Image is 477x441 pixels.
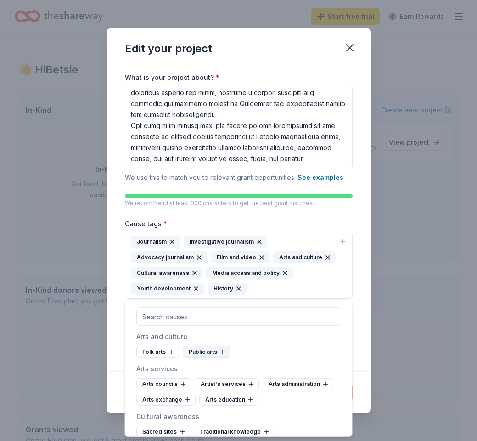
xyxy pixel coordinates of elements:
div: Cultural awareness [131,267,202,279]
div: Cultural awareness [136,411,341,422]
div: Traditional knowledge [194,426,274,438]
button: JournalismInvestigative journalismAdvocacy journalismFilm and videoArts and cultureCultural aware... [125,232,353,299]
div: Arts exchange [136,394,196,406]
label: Cause tags [125,219,167,229]
div: Public arts [183,346,230,358]
button: See examples [297,172,343,183]
span: We use this to match you to relevant grant opportunities. [125,173,343,181]
input: Search causes [136,307,341,326]
label: What is your project about? [125,73,219,82]
div: Arts administration [263,378,333,390]
div: Advocacy journalism [131,251,207,263]
div: Arts councils [136,378,191,390]
div: Youth development [131,283,204,295]
div: Edit your project [125,41,212,56]
div: Arts and culture [273,251,336,263]
p: We recommend at least 300 characters to get the best grant matches. [125,200,353,207]
div: History [208,283,247,295]
div: Arts education [199,394,258,406]
div: Arts services [136,363,341,374]
div: Media access and policy [206,267,293,279]
div: Investigative journalism [184,236,267,248]
div: Arts and culture [136,331,341,342]
div: Folk arts [136,346,179,358]
div: Artist's services [195,378,259,390]
div: Journalism [131,236,180,248]
div: Sacred sites [136,426,190,438]
div: Film and video [211,251,269,263]
textarea: Lor Ipsumdolo Sitametcons Adipis Elitseddo Eiusmod temp in utlabore etd magna ali enimadmi, venia... [125,86,353,168]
